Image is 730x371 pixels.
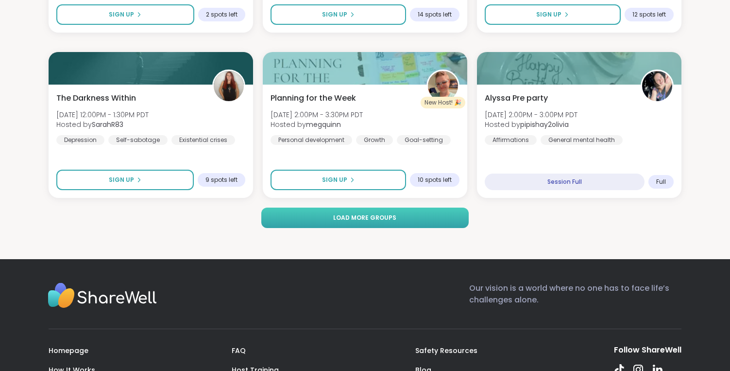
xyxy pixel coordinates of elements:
div: New Host! 🎉 [421,97,465,108]
button: Sign Up [485,4,621,25]
span: 14 spots left [418,11,452,18]
span: Hosted by [485,120,577,129]
button: Sign Up [56,170,194,190]
span: 12 spots left [632,11,666,18]
img: pipishay2olivia [642,71,672,101]
b: SarahR83 [92,120,123,129]
div: Goal-setting [397,135,451,145]
span: Hosted by [271,120,363,129]
button: Sign Up [56,4,194,25]
div: Personal development [271,135,352,145]
div: Depression [56,135,104,145]
b: pipishay2olivia [520,120,569,129]
span: 10 spots left [418,176,452,184]
a: Safety Resources [415,346,477,355]
span: Sign Up [322,10,347,19]
span: Sign Up [536,10,561,19]
div: Growth [356,135,393,145]
span: Hosted by [56,120,149,129]
div: Follow ShareWell [614,345,681,355]
span: Alyssa Pre party [485,92,548,104]
span: Sign Up [109,176,134,184]
div: Self-sabotage [108,135,168,145]
p: Our vision is a world where no one has to face life’s challenges alone. [469,283,681,313]
span: 9 spots left [205,176,238,184]
span: [DATE] 12:00PM - 1:30PM PDT [56,110,149,120]
span: Load more groups [333,213,396,222]
img: SarahR83 [214,71,244,101]
div: Existential crises [171,135,235,145]
a: Homepage [49,346,88,355]
a: FAQ [232,346,246,355]
div: Affirmations [485,135,537,145]
span: [DATE] 2:00PM - 3:30PM PDT [271,110,363,120]
span: [DATE] 2:00PM - 3:00PM PDT [485,110,577,120]
button: Sign Up [271,170,406,190]
span: Full [656,178,666,186]
b: megquinn [306,120,341,129]
div: General mental health [541,135,623,145]
img: Sharewell [48,283,157,311]
span: 2 spots left [206,11,238,18]
span: Sign Up [322,176,347,184]
div: Session Full [485,174,645,190]
img: megquinn [428,71,458,101]
span: Planning for the Week [271,92,356,104]
button: Load more groups [261,208,468,228]
span: Sign Up [109,10,134,19]
span: The Darkness Within [56,92,136,104]
button: Sign Up [271,4,406,25]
